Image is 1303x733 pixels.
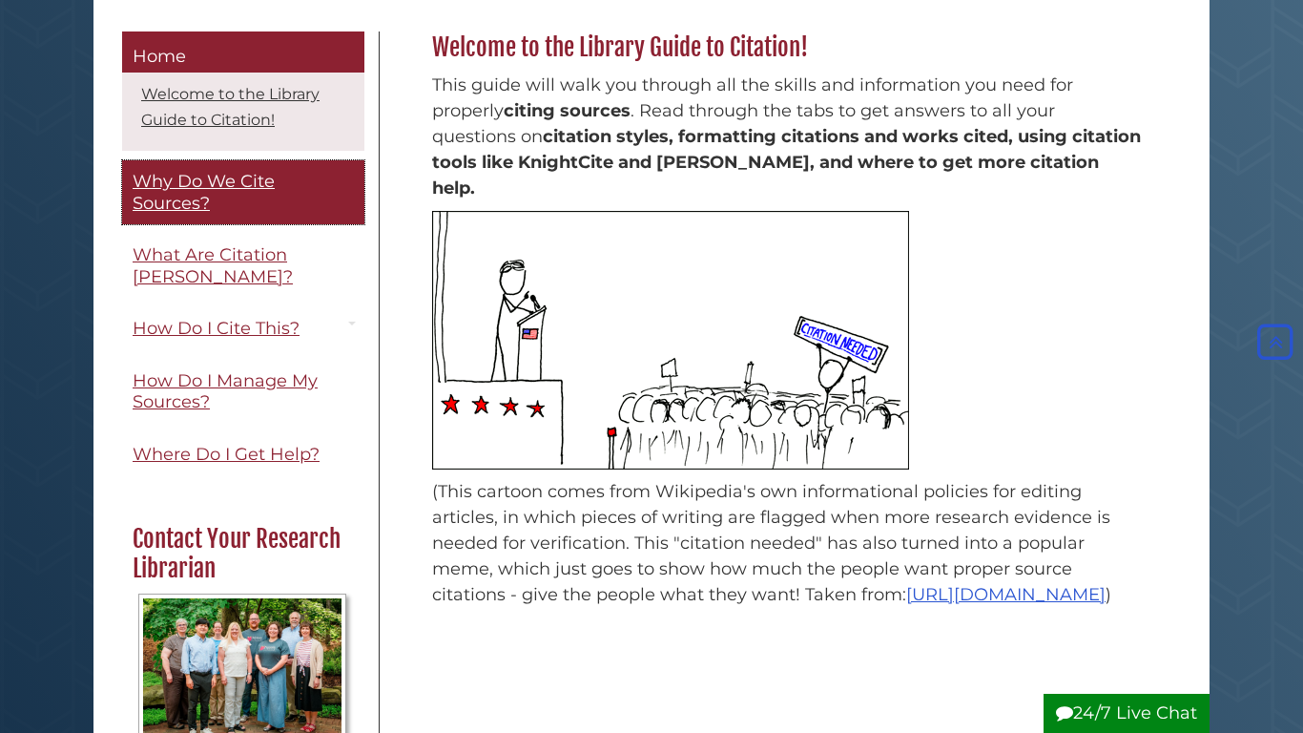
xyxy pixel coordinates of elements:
[133,318,300,339] span: How Do I Cite This?
[906,584,1106,605] a: [URL][DOMAIN_NAME]
[1252,332,1298,353] a: Back to Top
[122,31,364,73] a: Home
[122,307,364,350] a: How Do I Cite This?
[133,444,320,465] span: Where Do I Get Help?
[123,524,362,584] h2: Contact Your Research Librarian
[133,370,318,413] span: How Do I Manage My Sources?
[1044,694,1210,733] button: 24/7 Live Chat
[432,126,1141,199] strong: citation styles, formatting citations and works cited, using citation tools like KnightCite and [...
[432,211,909,470] img: Stick figure cartoon of politician speaking to crowd, person holding sign that reads "citation ne...
[432,479,1143,608] p: (This cartoon comes from Wikipedia's own informational policies for editing articles, in which pi...
[133,46,186,67] span: Home
[122,234,364,298] a: What Are Citation [PERSON_NAME]?
[133,244,293,287] span: What Are Citation [PERSON_NAME]?
[133,171,275,214] span: Why Do We Cite Sources?
[122,433,364,476] a: Where Do I Get Help?
[423,32,1152,63] h2: Welcome to the Library Guide to Citation!
[122,160,364,224] a: Why Do We Cite Sources?
[432,74,1141,199] span: This guide will walk you through all the skills and information you need for properly . Read thro...
[504,100,631,121] strong: citing sources
[141,85,320,129] a: Welcome to the Library Guide to Citation!
[122,360,364,424] a: How Do I Manage My Sources?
